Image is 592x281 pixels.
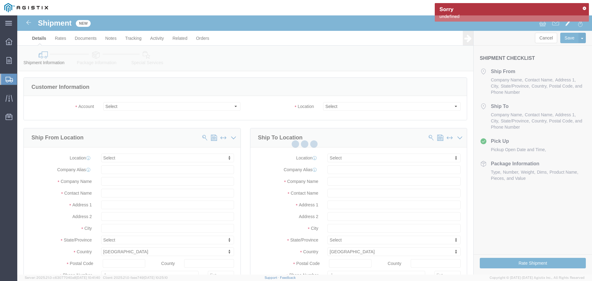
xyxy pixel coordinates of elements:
[265,276,280,279] a: Support
[490,275,585,280] span: Copyright © [DATE]-[DATE] Agistix Inc., All Rights Reserved
[439,6,454,12] span: Sorry
[439,14,459,19] span: undefined
[4,3,48,12] img: logo
[280,276,296,279] a: Feedback
[25,276,100,279] span: Server: 2025.21.0-c63077040a8
[103,276,168,279] span: Client: 2025.21.0-faee749
[76,276,100,279] span: [DATE] 10:41:40
[144,276,168,279] span: [DATE] 10:25:10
